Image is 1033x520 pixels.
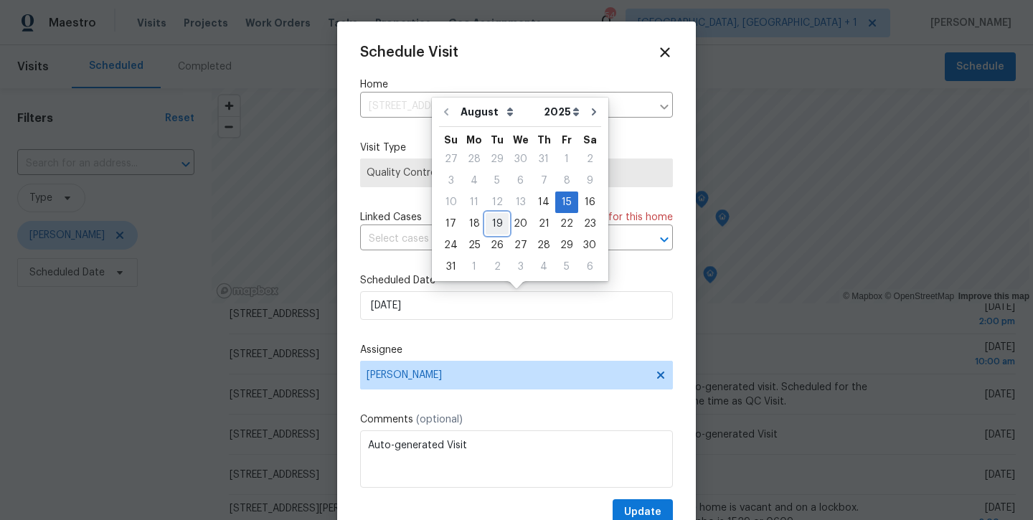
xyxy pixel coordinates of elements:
[509,170,532,192] div: Wed Aug 06 2025
[578,235,601,256] div: Sat Aug 30 2025
[532,171,555,191] div: 7
[463,148,486,170] div: Mon Jul 28 2025
[439,214,463,234] div: 17
[532,235,555,255] div: 28
[532,192,555,213] div: Thu Aug 14 2025
[555,149,578,169] div: 1
[509,235,532,256] div: Wed Aug 27 2025
[486,256,509,278] div: Tue Sep 02 2025
[532,213,555,235] div: Thu Aug 21 2025
[537,135,551,145] abbr: Thursday
[555,214,578,234] div: 22
[416,415,463,425] span: (optional)
[486,170,509,192] div: Tue Aug 05 2025
[578,256,601,278] div: Sat Sep 06 2025
[562,135,572,145] abbr: Friday
[513,135,529,145] abbr: Wednesday
[360,343,673,357] label: Assignee
[486,213,509,235] div: Tue Aug 19 2025
[463,192,486,212] div: 11
[463,170,486,192] div: Mon Aug 04 2025
[657,44,673,60] span: Close
[509,148,532,170] div: Wed Jul 30 2025
[360,210,422,224] span: Linked Cases
[540,101,583,123] select: Year
[578,149,601,169] div: 2
[435,98,457,126] button: Go to previous month
[439,257,463,277] div: 31
[444,135,458,145] abbr: Sunday
[555,235,578,255] div: 29
[367,369,648,381] span: [PERSON_NAME]
[578,235,601,255] div: 30
[578,192,601,212] div: 16
[555,213,578,235] div: Fri Aug 22 2025
[439,192,463,213] div: Sun Aug 10 2025
[439,170,463,192] div: Sun Aug 03 2025
[532,192,555,212] div: 14
[578,213,601,235] div: Sat Aug 23 2025
[486,149,509,169] div: 29
[486,171,509,191] div: 5
[463,235,486,256] div: Mon Aug 25 2025
[578,214,601,234] div: 23
[463,213,486,235] div: Mon Aug 18 2025
[486,235,509,256] div: Tue Aug 26 2025
[509,235,532,255] div: 27
[532,235,555,256] div: Thu Aug 28 2025
[486,235,509,255] div: 26
[463,171,486,191] div: 4
[486,257,509,277] div: 2
[509,214,532,234] div: 20
[367,166,666,180] span: Quality Control
[509,213,532,235] div: Wed Aug 20 2025
[360,45,458,60] span: Schedule Visit
[578,148,601,170] div: Sat Aug 02 2025
[439,235,463,256] div: Sun Aug 24 2025
[509,257,532,277] div: 3
[532,170,555,192] div: Thu Aug 07 2025
[555,148,578,170] div: Fri Aug 01 2025
[439,192,463,212] div: 10
[463,256,486,278] div: Mon Sep 01 2025
[578,192,601,213] div: Sat Aug 16 2025
[360,77,673,92] label: Home
[439,148,463,170] div: Sun Jul 27 2025
[583,98,605,126] button: Go to next month
[555,235,578,256] div: Fri Aug 29 2025
[583,135,597,145] abbr: Saturday
[555,170,578,192] div: Fri Aug 08 2025
[555,192,578,213] div: Fri Aug 15 2025
[463,192,486,213] div: Mon Aug 11 2025
[578,171,601,191] div: 9
[532,149,555,169] div: 31
[532,214,555,234] div: 21
[463,257,486,277] div: 1
[466,135,482,145] abbr: Monday
[439,235,463,255] div: 24
[555,257,578,277] div: 5
[463,214,486,234] div: 18
[491,135,504,145] abbr: Tuesday
[555,256,578,278] div: Fri Sep 05 2025
[509,149,532,169] div: 30
[360,141,673,155] label: Visit Type
[463,235,486,255] div: 25
[509,192,532,213] div: Wed Aug 13 2025
[486,148,509,170] div: Tue Jul 29 2025
[360,430,673,488] textarea: Auto-generated Visit
[509,192,532,212] div: 13
[555,192,578,212] div: 15
[486,192,509,213] div: Tue Aug 12 2025
[439,213,463,235] div: Sun Aug 17 2025
[463,149,486,169] div: 28
[439,171,463,191] div: 3
[578,170,601,192] div: Sat Aug 09 2025
[439,149,463,169] div: 27
[360,273,673,288] label: Scheduled Date
[532,256,555,278] div: Thu Sep 04 2025
[360,95,651,118] input: Enter in an address
[654,230,674,250] button: Open
[532,148,555,170] div: Thu Jul 31 2025
[486,214,509,234] div: 19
